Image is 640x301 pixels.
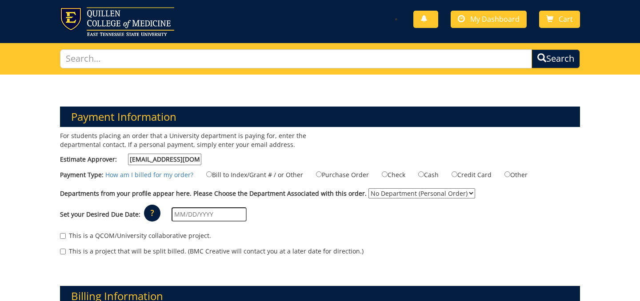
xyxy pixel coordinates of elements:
[60,154,201,165] label: Estimate Approver:
[206,171,212,177] input: Bill to Index/Grant # / or Other
[382,171,388,177] input: Check
[440,170,492,179] label: Credit Card
[128,154,201,165] input: Estimate Approver:
[144,205,160,222] p: ?
[60,231,211,240] label: This is a QCOM/University collaborative project.
[195,170,303,179] label: Bill to Index/Grant # / or Other
[172,207,247,222] input: MM/DD/YYYY
[493,170,528,179] label: Other
[451,11,527,28] a: My Dashboard
[539,11,580,28] a: Cart
[60,49,532,68] input: Search...
[452,171,457,177] input: Credit Card
[418,171,424,177] input: Cash
[407,170,439,179] label: Cash
[60,189,367,198] label: Departments from your profile appear here. Please Choose the Department Associated with this order.
[504,171,510,177] input: Other
[60,107,580,127] h3: Payment Information
[60,7,174,36] img: ETSU logo
[305,170,369,179] label: Purchase Order
[371,170,405,179] label: Check
[60,210,140,219] label: Set your Desired Due Date:
[60,131,313,149] p: For students placing an order that a University department is paying for, enter the departmental ...
[470,14,520,24] span: My Dashboard
[559,14,573,24] span: Cart
[60,249,66,254] input: This is a project that will be split billed. (BMC Creative will contact you at a later date for d...
[60,247,364,256] label: This is a project that will be split billed. (BMC Creative will contact you at a later date for d...
[316,171,322,177] input: Purchase Order
[532,49,580,68] button: Search
[105,170,193,179] a: How am I billed for my order?
[60,170,104,179] label: Payment Type:
[60,233,66,239] input: This is a QCOM/University collaborative project.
